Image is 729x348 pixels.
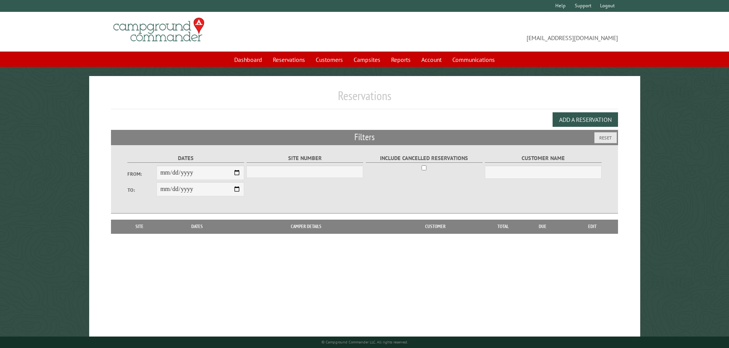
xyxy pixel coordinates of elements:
[382,220,488,233] th: Customer
[485,154,602,163] label: Customer Name
[230,52,267,67] a: Dashboard
[567,220,618,233] th: Edit
[553,112,618,127] button: Add a Reservation
[165,220,230,233] th: Dates
[127,170,157,178] label: From:
[365,21,618,42] span: [EMAIL_ADDRESS][DOMAIN_NAME]
[111,15,207,45] img: Campground Commander
[111,88,618,109] h1: Reservations
[268,52,310,67] a: Reservations
[417,52,446,67] a: Account
[349,52,385,67] a: Campsites
[519,220,567,233] th: Due
[127,186,157,194] label: To:
[594,132,617,143] button: Reset
[230,220,382,233] th: Camper Details
[387,52,415,67] a: Reports
[448,52,499,67] a: Communications
[246,154,363,163] label: Site Number
[111,130,618,144] h2: Filters
[127,154,244,163] label: Dates
[488,220,519,233] th: Total
[321,340,408,345] small: © Campground Commander LLC. All rights reserved.
[366,154,483,163] label: Include Cancelled Reservations
[311,52,347,67] a: Customers
[115,220,165,233] th: Site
